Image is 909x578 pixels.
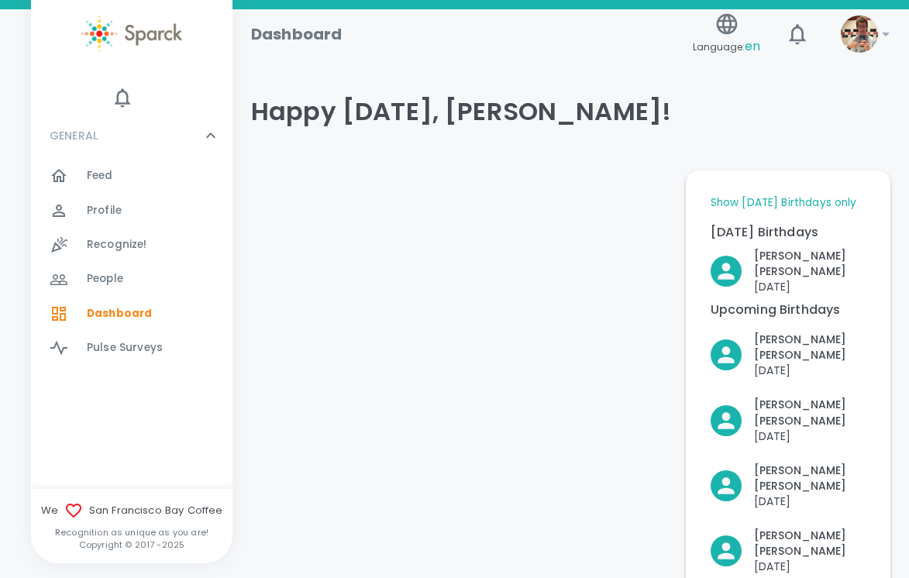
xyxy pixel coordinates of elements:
p: [PERSON_NAME] [PERSON_NAME] [754,463,866,494]
span: Profile [87,203,122,218]
p: [PERSON_NAME] [PERSON_NAME] [754,397,866,428]
div: Click to Recognize! [698,319,866,378]
img: Picture of Davis [841,15,878,53]
p: [DATE] [754,279,866,294]
p: Copyright © 2017 - 2025 [31,538,232,551]
p: [DATE] [754,363,866,378]
a: Dashboard [31,297,232,331]
button: Click to Recognize! [711,528,866,574]
a: Show [DATE] Birthdays only [711,195,857,211]
span: Dashboard [87,306,152,322]
span: Recognize! [87,237,147,253]
p: [DATE] [754,559,866,574]
p: [DATE] [754,428,866,444]
span: Language: [693,36,760,57]
a: Profile [31,194,232,228]
p: [DATE] Birthdays [711,223,866,242]
button: Click to Recognize! [711,463,866,509]
span: Feed [87,168,113,184]
div: GENERAL [31,159,232,371]
p: Upcoming Birthdays [711,301,866,319]
span: We San Francisco Bay Coffee [31,501,232,520]
p: GENERAL [50,128,98,143]
span: People [87,271,123,287]
p: Recognition as unique as you are! [31,526,232,538]
button: Click to Recognize! [711,248,866,294]
span: en [745,37,760,55]
span: Pulse Surveys [87,340,163,356]
a: People [31,262,232,296]
a: Sparck logo [31,15,232,52]
button: Click to Recognize! [711,332,866,378]
div: Click to Recognize! [698,384,866,443]
div: Click to Recognize! [698,515,866,574]
button: Click to Recognize! [711,397,866,443]
p: [PERSON_NAME] [PERSON_NAME] [754,332,866,363]
p: [PERSON_NAME] [PERSON_NAME] [754,248,866,279]
a: Recognize! [31,228,232,262]
div: GENERAL [31,112,232,159]
a: Pulse Surveys [31,331,232,365]
p: [PERSON_NAME] [PERSON_NAME] [754,528,866,559]
div: Click to Recognize! [698,236,866,294]
h4: Happy [DATE], [PERSON_NAME]! [251,96,890,127]
button: Language:en [687,7,766,62]
p: [DATE] [754,494,866,509]
h1: Dashboard [251,22,342,46]
img: Sparck logo [81,15,182,52]
div: Click to Recognize! [698,450,866,509]
a: Feed [31,159,232,193]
